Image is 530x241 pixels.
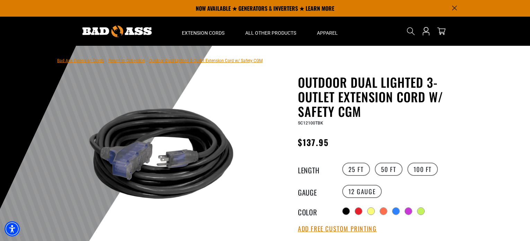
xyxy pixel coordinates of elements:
legend: Length [298,165,333,174]
span: Extension Cords [182,30,224,36]
span: › [146,58,148,63]
legend: Color [298,207,333,216]
img: Bad Ass Extension Cords [82,26,152,37]
h1: Outdoor Dual Lighted 3-Outlet Extension Cord w/ Safety CGM [298,75,468,119]
button: Add Free Custom Printing [298,225,377,233]
a: Bad Ass Extension Cords [57,58,104,63]
div: Accessibility Menu [5,221,20,236]
summary: Apparel [307,17,348,46]
label: 25 FT [342,163,370,176]
span: $137.95 [298,136,329,148]
summary: All Other Products [235,17,307,46]
legend: Gauge [298,187,333,196]
summary: Extension Cords [171,17,235,46]
a: Return to Collection [108,58,145,63]
span: All Other Products [245,30,296,36]
span: › [105,58,107,63]
span: Outdoor Dual Lighted 3-Outlet Extension Cord w/ Safety CGM [149,58,263,63]
summary: Search [405,26,416,37]
a: cart [436,27,447,35]
label: 50 FT [375,163,403,176]
a: Open this option [421,17,432,46]
label: 100 FT [407,163,438,176]
nav: breadcrumbs [57,56,263,64]
span: Apparel [317,30,338,36]
label: 12 Gauge [342,185,382,198]
span: SC12100TBK [298,121,323,126]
